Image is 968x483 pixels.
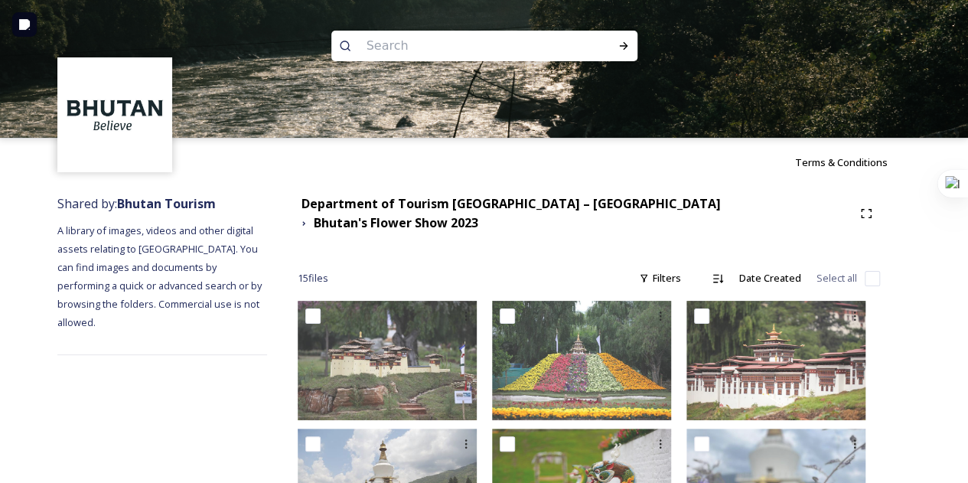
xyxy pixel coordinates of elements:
img: Bhutan Flower Show11.jpg [492,301,671,420]
a: Terms & Conditions [795,153,911,171]
div: Filters [631,263,689,293]
img: Bhutan Flower Show15.jpg [686,301,865,420]
strong: Department of Tourism [GEOGRAPHIC_DATA] – [GEOGRAPHIC_DATA] [301,195,721,212]
strong: Bhutan Tourism [117,195,216,212]
span: 15 file s [298,271,328,286]
img: BT_Logo_BB_Lockup_CMYK_High%2520Res.jpg [60,60,171,171]
span: Shared by: [57,195,216,212]
img: Bhutan Flower Show12.jpg [298,301,477,420]
input: Search [359,29,569,63]
span: Terms & Conditions [795,155,888,169]
div: Date Created [732,263,809,293]
strong: Bhutan's Flower Show 2023 [314,214,478,231]
span: Select all [816,271,857,286]
span: A library of images, videos and other digital assets relating to [GEOGRAPHIC_DATA]. You can find ... [57,224,264,329]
